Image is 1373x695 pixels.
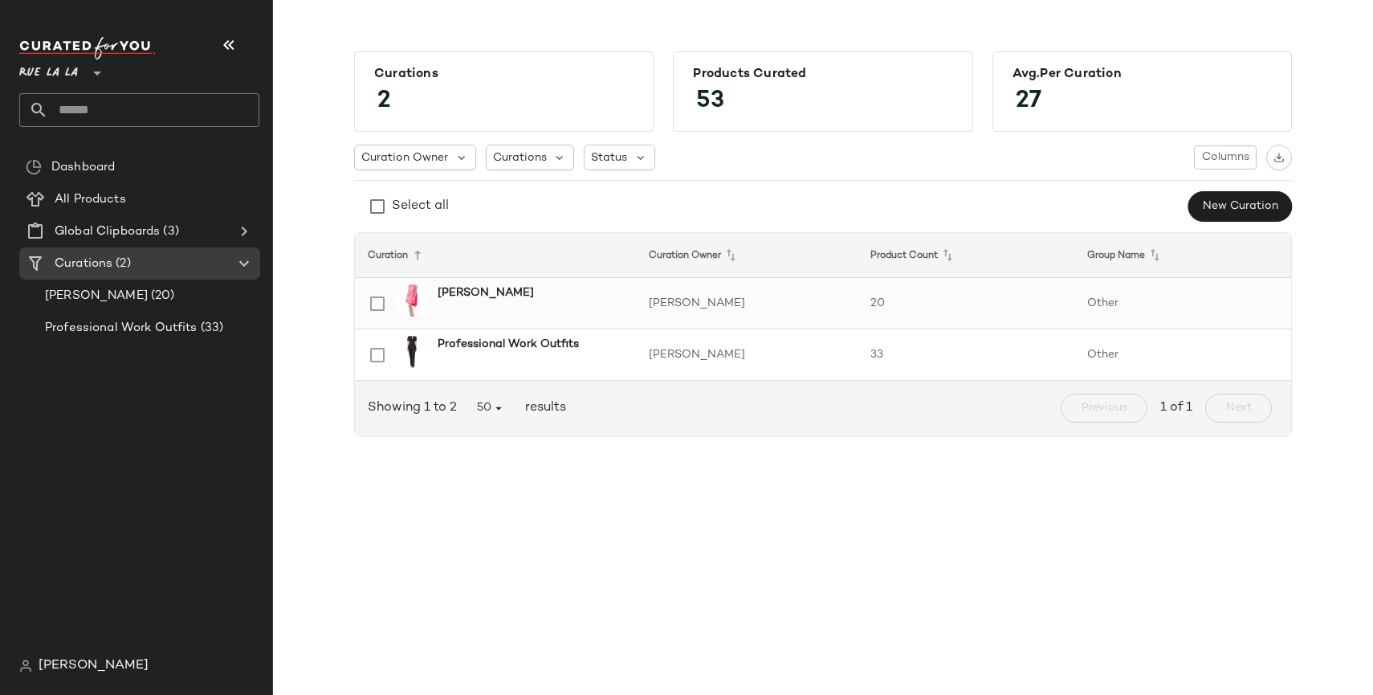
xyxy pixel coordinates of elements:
span: 2 [361,72,407,130]
div: Products Curated [693,67,952,82]
th: Curation Owner [636,233,858,278]
span: Rue La La [19,55,78,84]
span: (20) [148,287,175,305]
span: [PERSON_NAME] [45,287,148,305]
span: Dashboard [51,158,115,177]
td: [PERSON_NAME] [636,329,858,381]
span: 50 [476,401,506,415]
img: svg%3e [26,159,42,175]
td: Other [1074,329,1291,381]
span: Curations [493,149,547,166]
span: Showing 1 to 2 [368,399,463,418]
img: cfy_white_logo.C9jOOHJF.svg [19,37,156,59]
div: Avg.per Curation [1012,67,1272,82]
span: (3) [160,223,178,241]
span: Status [591,149,627,166]
span: 1 of 1 [1160,399,1192,418]
span: Curation Owner [361,149,448,166]
td: [PERSON_NAME] [636,278,858,329]
td: 33 [858,329,1074,381]
span: [PERSON_NAME] [39,656,149,676]
span: 27 [1000,72,1057,130]
b: Professional Work Outfits [438,336,579,353]
span: Global Clipboards [55,223,160,241]
button: New Curation [1188,191,1292,222]
div: Select all [392,197,449,216]
td: 20 [858,278,1074,329]
span: (33) [198,319,224,337]
button: Columns [1194,145,1257,170]
th: Group Name [1074,233,1291,278]
img: svg%3e [19,660,32,673]
button: 50 [463,394,519,423]
span: New Curation [1202,200,1278,213]
img: svg%3e [1273,152,1285,163]
span: results [519,399,566,418]
span: 53 [680,72,740,130]
b: [PERSON_NAME] [438,284,534,301]
span: Curations [55,255,112,273]
td: Other [1074,278,1291,329]
span: (2) [112,255,130,273]
th: Curation [355,233,636,278]
span: Professional Work Outfits [45,319,198,337]
span: All Products [55,190,126,209]
span: Columns [1201,151,1249,164]
th: Product Count [858,233,1074,278]
div: Curations [374,67,634,82]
